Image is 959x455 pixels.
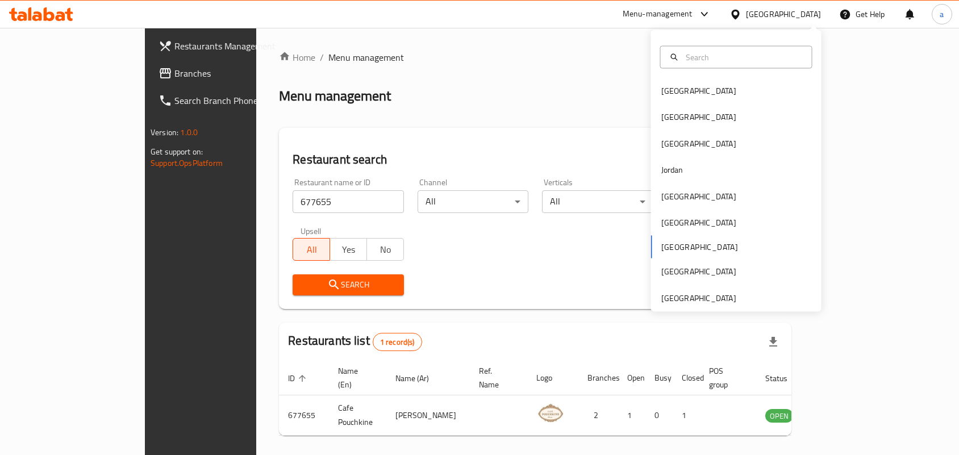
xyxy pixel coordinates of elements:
[673,395,700,436] td: 1
[661,216,736,229] div: [GEOGRAPHIC_DATA]
[174,66,296,80] span: Branches
[760,328,787,356] div: Export file
[479,364,514,391] span: Ref. Name
[709,364,743,391] span: POS group
[151,125,178,140] span: Version:
[293,151,778,168] h2: Restaurant search
[661,111,736,123] div: [GEOGRAPHIC_DATA]
[174,94,296,107] span: Search Branch Phone
[527,361,578,395] th: Logo
[618,395,645,436] td: 1
[618,361,645,395] th: Open
[151,156,223,170] a: Support.OpsPlatform
[645,395,673,436] td: 0
[681,51,805,63] input: Search
[149,87,305,114] a: Search Branch Phone
[180,125,198,140] span: 1.0.0
[288,371,310,385] span: ID
[279,361,855,436] table: enhanced table
[765,410,793,423] span: OPEN
[578,361,618,395] th: Branches
[279,87,391,105] h2: Menu management
[288,332,422,351] h2: Restaurants list
[418,190,528,213] div: All
[293,274,403,295] button: Search
[661,291,736,304] div: [GEOGRAPHIC_DATA]
[335,241,362,258] span: Yes
[578,395,618,436] td: 2
[372,241,399,258] span: No
[661,137,736,149] div: [GEOGRAPHIC_DATA]
[338,364,373,391] span: Name (En)
[151,144,203,159] span: Get support on:
[661,190,736,202] div: [GEOGRAPHIC_DATA]
[661,85,736,97] div: [GEOGRAPHIC_DATA]
[746,8,821,20] div: [GEOGRAPHIC_DATA]
[373,333,422,351] div: Total records count
[320,51,324,64] li: /
[149,60,305,87] a: Branches
[661,265,736,278] div: [GEOGRAPHIC_DATA]
[279,51,791,64] nav: breadcrumb
[301,227,322,235] label: Upsell
[386,395,470,436] td: [PERSON_NAME]
[329,395,386,436] td: Cafe Pouchkine
[673,361,700,395] th: Closed
[940,8,944,20] span: a
[293,238,330,261] button: All
[623,7,693,21] div: Menu-management
[536,399,565,427] img: Cafe Pouchkine
[395,371,444,385] span: Name (Ar)
[661,164,683,176] div: Jordan
[302,278,394,292] span: Search
[328,51,404,64] span: Menu management
[765,371,802,385] span: Status
[542,190,653,213] div: All
[645,361,673,395] th: Busy
[330,238,367,261] button: Yes
[174,39,296,53] span: Restaurants Management
[366,238,404,261] button: No
[293,190,403,213] input: Search for restaurant name or ID..
[149,32,305,60] a: Restaurants Management
[765,409,793,423] div: OPEN
[298,241,326,258] span: All
[373,337,422,348] span: 1 record(s)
